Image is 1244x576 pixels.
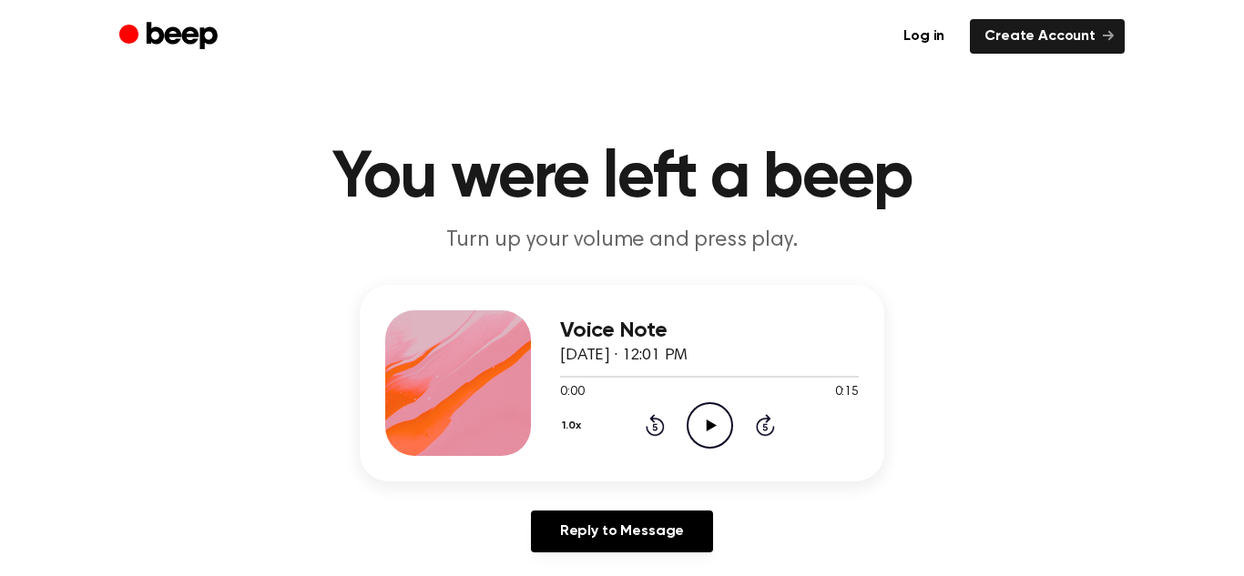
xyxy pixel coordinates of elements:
a: Beep [119,19,222,55]
button: 1.0x [560,410,588,441]
a: Create Account [970,19,1125,54]
span: 0:00 [560,383,584,402]
a: Reply to Message [531,510,713,552]
p: Turn up your volume and press play. [272,226,972,256]
span: 0:15 [835,383,859,402]
h3: Voice Note [560,318,859,343]
span: [DATE] · 12:01 PM [560,348,688,364]
a: Log in [889,19,959,54]
h1: You were left a beep [156,146,1088,211]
